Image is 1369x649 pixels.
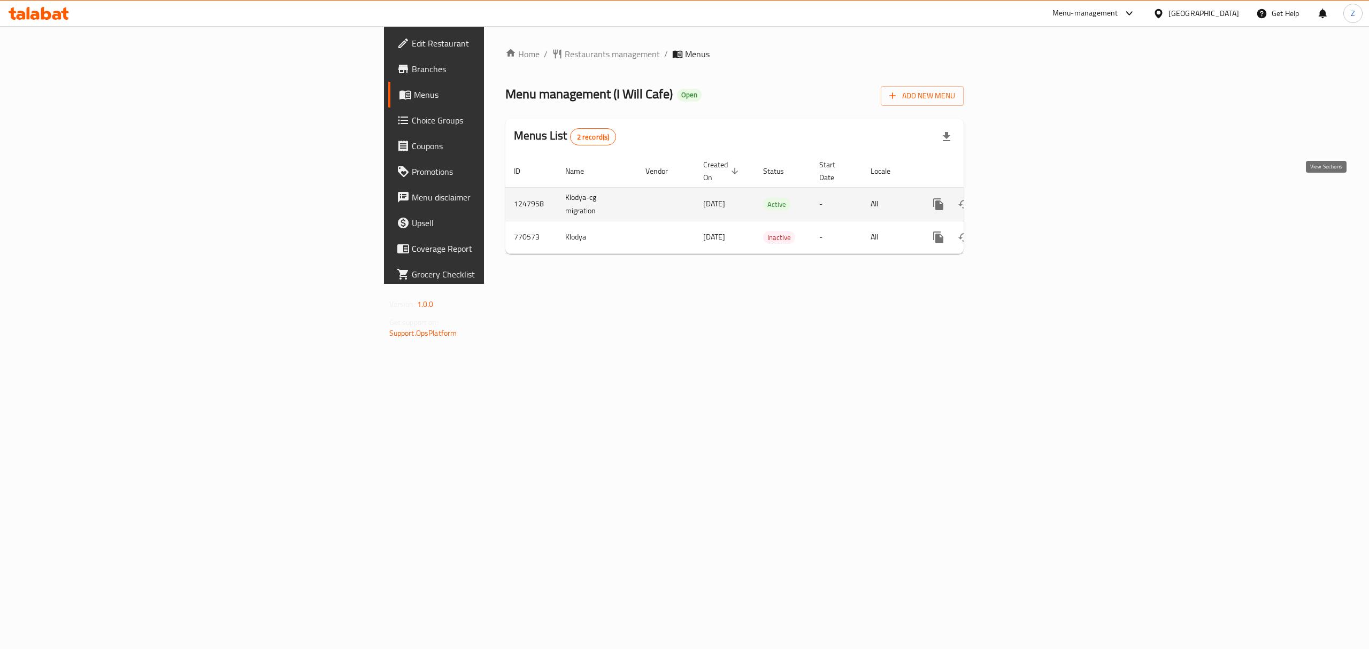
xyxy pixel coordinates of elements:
[388,261,613,287] a: Grocery Checklist
[703,197,725,211] span: [DATE]
[388,210,613,236] a: Upsell
[677,89,702,102] div: Open
[951,225,977,250] button: Change Status
[703,158,742,184] span: Created On
[412,242,604,255] span: Coverage Report
[389,326,457,340] a: Support.OpsPlatform
[889,89,955,103] span: Add New Menu
[926,191,951,217] button: more
[389,297,416,311] span: Version:
[917,155,1037,188] th: Actions
[1351,7,1355,19] span: Z
[1168,7,1239,19] div: [GEOGRAPHIC_DATA]
[571,132,616,142] span: 2 record(s)
[412,114,604,127] span: Choice Groups
[664,48,668,60] li: /
[811,221,862,253] td: -
[388,159,613,184] a: Promotions
[388,107,613,133] a: Choice Groups
[388,30,613,56] a: Edit Restaurant
[763,165,798,177] span: Status
[514,128,616,145] h2: Menus List
[685,48,710,60] span: Menus
[389,315,439,329] span: Get support on:
[388,82,613,107] a: Menus
[565,165,598,177] span: Name
[881,86,964,106] button: Add New Menu
[417,297,434,311] span: 1.0.0
[862,187,917,221] td: All
[388,133,613,159] a: Coupons
[388,184,613,210] a: Menu disclaimer
[412,217,604,229] span: Upsell
[412,140,604,152] span: Coupons
[763,231,795,244] span: Inactive
[412,37,604,50] span: Edit Restaurant
[763,231,795,244] div: Inactive
[388,236,613,261] a: Coverage Report
[570,128,617,145] div: Total records count
[811,187,862,221] td: -
[412,63,604,75] span: Branches
[514,165,534,177] span: ID
[412,165,604,178] span: Promotions
[951,191,977,217] button: Change Status
[505,48,964,60] nav: breadcrumb
[934,124,959,150] div: Export file
[862,221,917,253] td: All
[819,158,849,184] span: Start Date
[412,268,604,281] span: Grocery Checklist
[412,191,604,204] span: Menu disclaimer
[703,230,725,244] span: [DATE]
[871,165,904,177] span: Locale
[677,90,702,99] span: Open
[763,198,790,211] span: Active
[645,165,682,177] span: Vendor
[388,56,613,82] a: Branches
[926,225,951,250] button: more
[1052,7,1118,20] div: Menu-management
[505,155,1037,254] table: enhanced table
[414,88,604,101] span: Menus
